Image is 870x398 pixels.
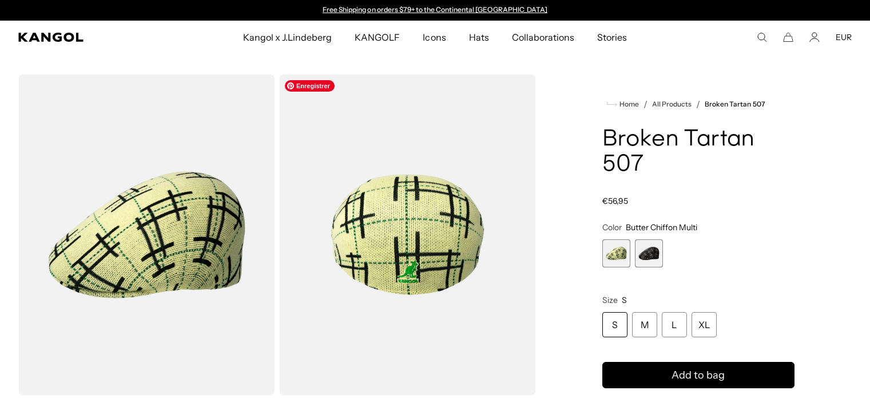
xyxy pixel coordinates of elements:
img: color-butter-chiffon-multi [18,74,275,395]
a: Collaborations [500,21,586,54]
a: Home [607,99,639,109]
li: / [639,97,647,111]
span: Butter Chiffon Multi [626,222,697,233]
div: S [602,312,627,337]
h1: Broken Tartan 507 [602,127,794,178]
div: M [632,312,657,337]
a: All Products [652,100,692,108]
a: Stories [586,21,638,54]
button: Cart [783,32,793,42]
button: EUR [836,32,852,42]
a: Broken Tartan 507 [705,100,765,108]
slideshow-component: Announcement bar [317,6,553,15]
span: Stories [597,21,627,54]
span: Icons [423,21,446,54]
div: Announcement [317,6,553,15]
li: / [692,97,700,111]
span: Hats [469,21,489,54]
div: 1 of 2 [317,6,553,15]
img: color-butter-chiffon-multi [279,74,535,395]
span: Collaborations [512,21,574,54]
summary: Search here [757,32,767,42]
div: 1 of 2 [602,239,630,267]
span: Home [617,100,639,108]
span: €56,95 [602,196,628,206]
a: Hats [458,21,500,54]
div: L [662,312,687,337]
a: Kangol x J.Lindeberg [232,21,344,54]
label: Black Multi [635,239,663,267]
a: Free Shipping on orders $79+ to the Continental [GEOGRAPHIC_DATA] [323,5,547,14]
a: KANGOLF [343,21,411,54]
span: Enregistrer [285,80,335,92]
a: Icons [411,21,457,54]
a: Kangol [18,33,160,42]
div: 2 of 2 [635,239,663,267]
span: S [622,295,627,305]
span: Kangol x J.Lindeberg [243,21,332,54]
span: Add to bag [672,368,725,383]
span: Size [602,295,618,305]
a: Account [809,32,820,42]
button: Add to bag [602,362,794,388]
div: XL [692,312,717,337]
span: KANGOLF [355,21,400,54]
span: Color [602,222,622,233]
nav: breadcrumbs [602,97,794,111]
label: Butter Chiffon Multi [602,239,630,267]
